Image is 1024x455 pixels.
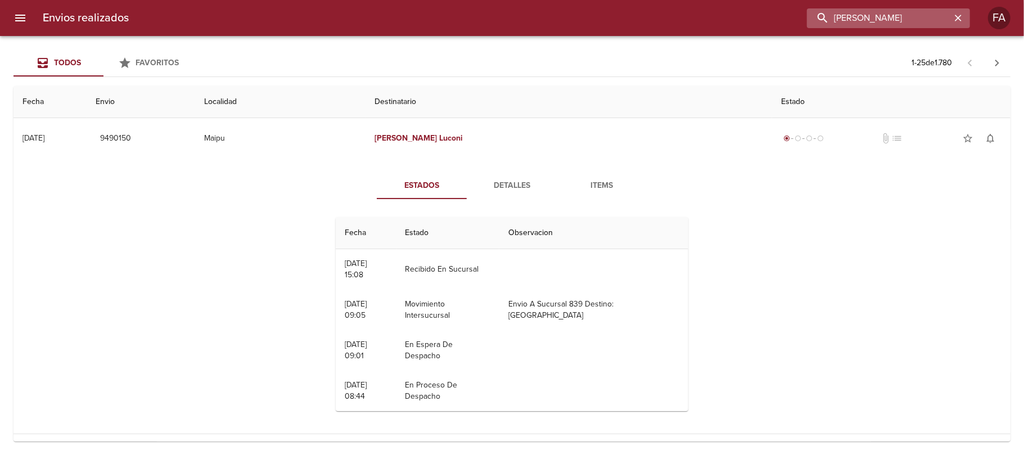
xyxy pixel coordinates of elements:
div: [DATE] 09:01 [345,340,367,361]
th: Fecha [13,86,87,118]
td: En Proceso De Despacho [396,371,499,411]
p: 1 - 25 de 1.780 [912,57,952,69]
div: [DATE] 15:08 [345,259,367,280]
div: [DATE] [22,133,44,143]
em: [PERSON_NAME] [375,133,437,143]
td: Envio A Sucursal 839 Destino: [GEOGRAPHIC_DATA] [499,290,688,330]
th: Estado [772,86,1011,118]
div: [DATE] 09:05 [345,299,367,320]
span: Estados [384,179,460,193]
span: Detalles [473,179,550,193]
td: Recibido En Sucursal [396,249,499,290]
span: No tiene pedido asociado [891,133,903,144]
button: menu [7,4,34,31]
h6: Envios realizados [43,9,129,27]
em: Luconi [439,133,463,143]
span: Items [563,179,640,193]
span: notifications_none [985,133,996,144]
td: Maipu [195,118,366,159]
table: Tabla de seguimiento [336,217,688,411]
span: star_border [962,133,973,144]
span: radio_button_unchecked [806,135,813,142]
th: Destinatario [366,86,772,118]
div: Generado [781,133,826,144]
th: Estado [396,217,499,249]
span: No tiene documentos adjuntos [880,133,891,144]
td: En Espera De Despacho [396,330,499,371]
div: Abrir información de usuario [988,7,1011,29]
th: Observacion [499,217,688,249]
div: Tabs detalle de guia [377,172,647,199]
th: Envio [87,86,196,118]
span: Pagina siguiente [984,49,1011,76]
button: 9490150 [96,128,136,149]
div: FA [988,7,1011,29]
button: Activar notificaciones [979,127,1002,150]
div: Tabs Envios [13,49,193,76]
div: [DATE] 08:44 [345,380,367,401]
span: radio_button_unchecked [795,135,801,142]
th: Localidad [195,86,366,118]
span: radio_button_checked [783,135,790,142]
button: Agregar a favoritos [957,127,979,150]
span: Todos [54,58,81,67]
span: 9490150 [100,132,131,146]
td: Movimiento Intersucursal [396,290,499,330]
span: Favoritos [136,58,179,67]
span: radio_button_unchecked [817,135,824,142]
th: Fecha [336,217,396,249]
input: buscar [807,8,951,28]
